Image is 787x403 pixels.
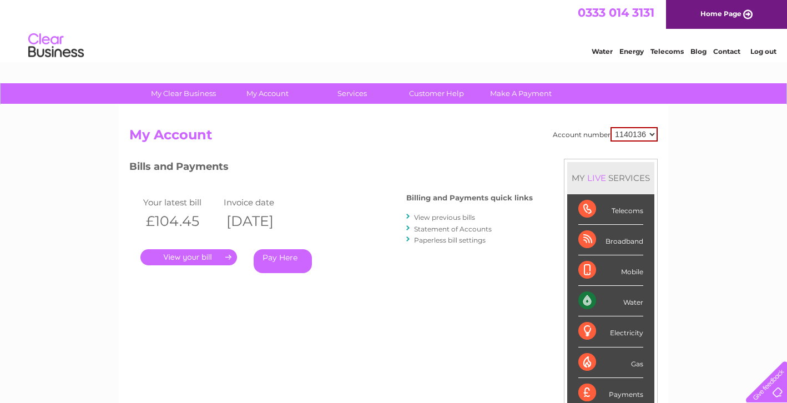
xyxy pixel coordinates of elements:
div: MY SERVICES [567,162,654,194]
a: Make A Payment [475,83,567,104]
th: £104.45 [140,210,221,233]
div: Clear Business is a trading name of Verastar Limited (registered in [GEOGRAPHIC_DATA] No. 3667643... [132,6,657,54]
a: Customer Help [391,83,482,104]
a: Statement of Accounts [414,225,492,233]
div: Broadband [578,225,643,255]
a: . [140,249,237,265]
th: [DATE] [221,210,301,233]
a: 0333 014 3131 [578,6,654,19]
div: Telecoms [578,194,643,225]
a: Paperless bill settings [414,236,486,244]
h4: Billing and Payments quick links [406,194,533,202]
a: Log out [750,47,776,56]
a: Telecoms [650,47,684,56]
td: Your latest bill [140,195,221,210]
div: Electricity [578,316,643,347]
div: Gas [578,347,643,378]
div: Water [578,286,643,316]
a: My Clear Business [138,83,229,104]
a: Pay Here [254,249,312,273]
div: Account number [553,127,658,142]
a: Energy [619,47,644,56]
div: Mobile [578,255,643,286]
h3: Bills and Payments [129,159,533,178]
img: logo.png [28,29,84,63]
h2: My Account [129,127,658,148]
a: Water [592,47,613,56]
a: Services [306,83,398,104]
a: Blog [690,47,707,56]
a: View previous bills [414,213,475,221]
div: LIVE [585,173,608,183]
td: Invoice date [221,195,301,210]
a: My Account [222,83,314,104]
a: Contact [713,47,740,56]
